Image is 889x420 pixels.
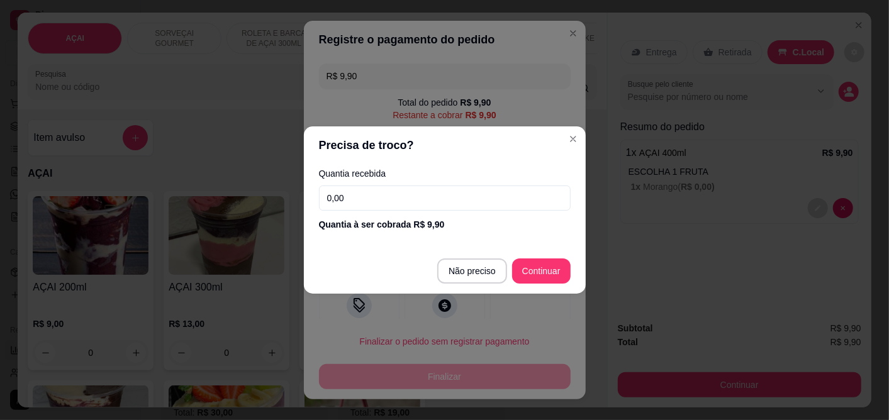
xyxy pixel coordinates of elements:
[319,169,571,178] label: Quantia recebida
[304,126,586,164] header: Precisa de troco?
[512,258,571,284] button: Continuar
[563,129,583,149] button: Close
[319,218,571,231] div: Quantia à ser cobrada R$ 9,90
[437,258,507,284] button: Não preciso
